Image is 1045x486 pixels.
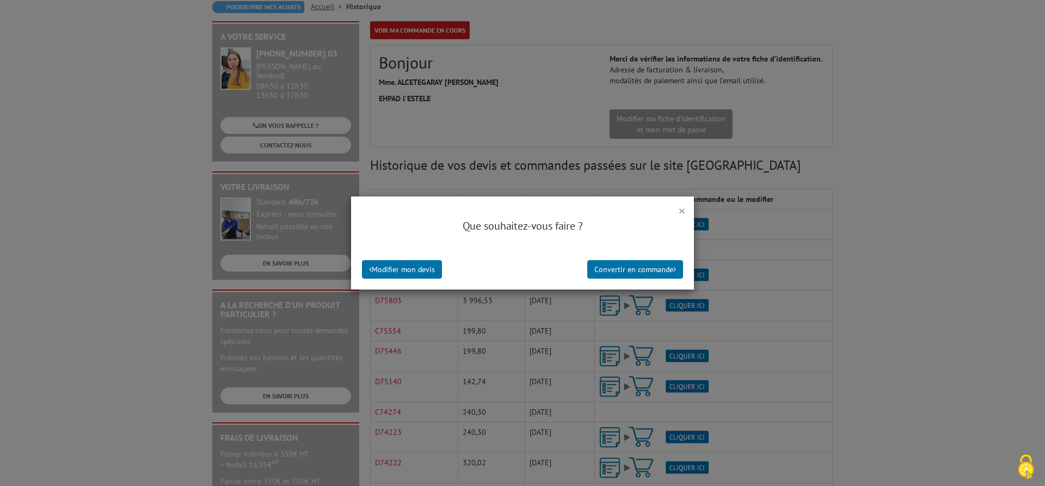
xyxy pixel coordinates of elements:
[362,260,442,279] button: Modifier mon devis
[362,218,683,234] h4: Que souhaitez-vous faire ?
[1012,453,1040,481] img: Cookies (fenêtre modale)
[678,204,686,218] button: ×
[1007,449,1045,486] button: Cookies (fenêtre modale)
[587,260,683,279] button: Convertir en commande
